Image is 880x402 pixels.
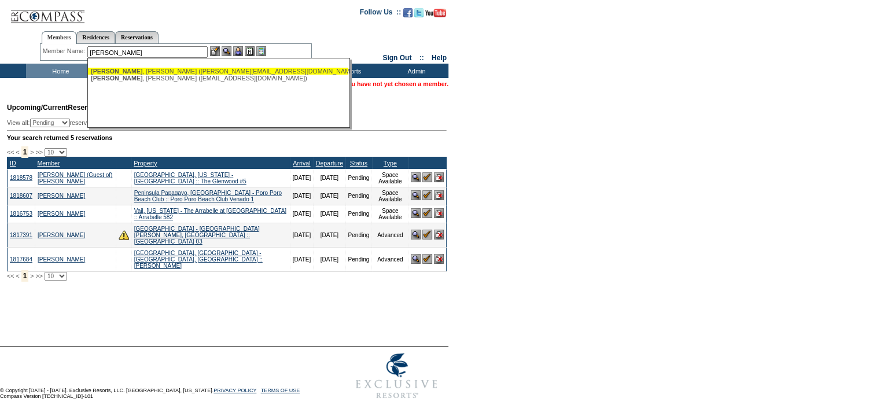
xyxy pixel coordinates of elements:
[434,190,444,200] img: Cancel Reservation
[419,54,424,62] span: ::
[134,226,260,245] a: [GEOGRAPHIC_DATA] - [GEOGRAPHIC_DATA][PERSON_NAME], [GEOGRAPHIC_DATA] :: [GEOGRAPHIC_DATA] 03
[26,64,93,78] td: Home
[372,247,408,271] td: Advanced
[414,12,424,19] a: Follow us on Twitter
[10,193,32,199] a: 1818607
[119,230,129,240] img: There are insufficient days and/or tokens to cover this reservation
[434,172,444,182] img: Cancel Reservation
[38,256,85,263] a: [PERSON_NAME]
[350,160,367,167] a: Status
[384,160,397,167] a: Type
[314,223,345,247] td: [DATE]
[411,254,421,264] img: View Reservation
[434,208,444,218] img: Cancel Reservation
[345,247,372,271] td: Pending
[16,149,19,156] span: <
[256,46,266,56] img: b_calculator.gif
[21,146,29,158] span: 1
[372,205,408,223] td: Space Available
[76,31,115,43] a: Residences
[222,46,231,56] img: View
[30,149,34,156] span: >
[10,256,32,263] a: 1817684
[372,169,408,187] td: Space Available
[91,68,345,75] div: , [PERSON_NAME] ([PERSON_NAME][EMAIL_ADDRESS][DOMAIN_NAME])
[115,31,159,43] a: Reservations
[42,31,77,44] a: Members
[345,223,372,247] td: Pending
[134,160,157,167] a: Property
[414,8,424,17] img: Follow us on Twitter
[316,160,343,167] a: Departure
[290,205,313,223] td: [DATE]
[344,80,448,87] span: You have not yet chosen a member.
[10,175,32,181] a: 1818578
[403,12,413,19] a: Become our fan on Facebook
[434,254,444,264] img: Cancel Reservation
[345,205,372,223] td: Pending
[411,208,421,218] img: View Reservation
[21,270,29,282] span: 1
[422,172,432,182] img: Confirm Reservation
[7,134,447,141] div: Your search returned 5 reservations
[290,223,313,247] td: [DATE]
[213,388,256,393] a: PRIVACY POLICY
[425,9,446,17] img: Subscribe to our YouTube Channel
[7,149,14,156] span: <<
[403,8,413,17] img: Become our fan on Facebook
[372,223,408,247] td: Advanced
[43,46,87,56] div: Member Name:
[7,272,14,279] span: <<
[422,254,432,264] img: Confirm Reservation
[91,68,142,75] span: [PERSON_NAME]
[290,247,313,271] td: [DATE]
[233,46,243,56] img: Impersonate
[422,230,432,239] img: Confirm Reservation
[37,160,60,167] a: Member
[411,172,421,182] img: View Reservation
[7,104,112,112] span: Reservations
[411,190,421,200] img: View Reservation
[16,272,19,279] span: <
[314,187,345,205] td: [DATE]
[382,64,448,78] td: Admin
[345,169,372,187] td: Pending
[314,169,345,187] td: [DATE]
[7,104,68,112] span: Upcoming/Current
[290,187,313,205] td: [DATE]
[422,208,432,218] img: Confirm Reservation
[38,211,85,217] a: [PERSON_NAME]
[134,172,246,185] a: [GEOGRAPHIC_DATA], [US_STATE] - [GEOGRAPHIC_DATA] :: The Glenwood #5
[434,230,444,239] img: Cancel Reservation
[360,7,401,21] td: Follow Us ::
[10,160,16,167] a: ID
[245,46,255,56] img: Reservations
[372,187,408,205] td: Space Available
[30,272,34,279] span: >
[38,232,85,238] a: [PERSON_NAME]
[210,46,220,56] img: b_edit.gif
[290,169,313,187] td: [DATE]
[38,172,112,185] a: [PERSON_NAME] (Guest of) [PERSON_NAME]
[314,205,345,223] td: [DATE]
[134,250,263,269] a: [GEOGRAPHIC_DATA], [GEOGRAPHIC_DATA] - [GEOGRAPHIC_DATA], [GEOGRAPHIC_DATA] :: [PERSON_NAME]
[411,230,421,239] img: View Reservation
[38,193,85,199] a: [PERSON_NAME]
[345,187,372,205] td: Pending
[91,75,345,82] div: , [PERSON_NAME] ([EMAIL_ADDRESS][DOMAIN_NAME])
[134,208,286,220] a: Vail, [US_STATE] - The Arrabelle at [GEOGRAPHIC_DATA] :: Arrabelle 582
[35,272,42,279] span: >>
[91,75,142,82] span: [PERSON_NAME]
[10,232,32,238] a: 1817391
[10,211,32,217] a: 1816753
[134,190,282,202] a: Peninsula Papagayo, [GEOGRAPHIC_DATA] - Poro Poro Beach Club :: Poro Poro Beach Club Venado 1
[422,190,432,200] img: Confirm Reservation
[7,119,294,127] div: View all: reservations owned by:
[382,54,411,62] a: Sign Out
[261,388,300,393] a: TERMS OF USE
[293,160,310,167] a: Arrival
[314,247,345,271] td: [DATE]
[432,54,447,62] a: Help
[35,149,42,156] span: >>
[425,12,446,19] a: Subscribe to our YouTube Channel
